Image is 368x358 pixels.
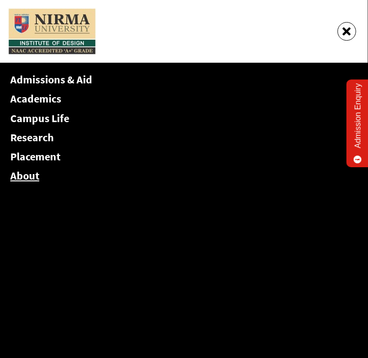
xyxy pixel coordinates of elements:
[10,169,39,182] a: About
[10,73,92,86] a: Admissions & Aid
[8,8,96,55] img: main_logo
[10,130,54,144] a: Research
[10,150,60,163] a: Placement
[10,92,61,105] a: Academics
[338,22,356,41] a: Close
[10,111,69,125] a: Campus Life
